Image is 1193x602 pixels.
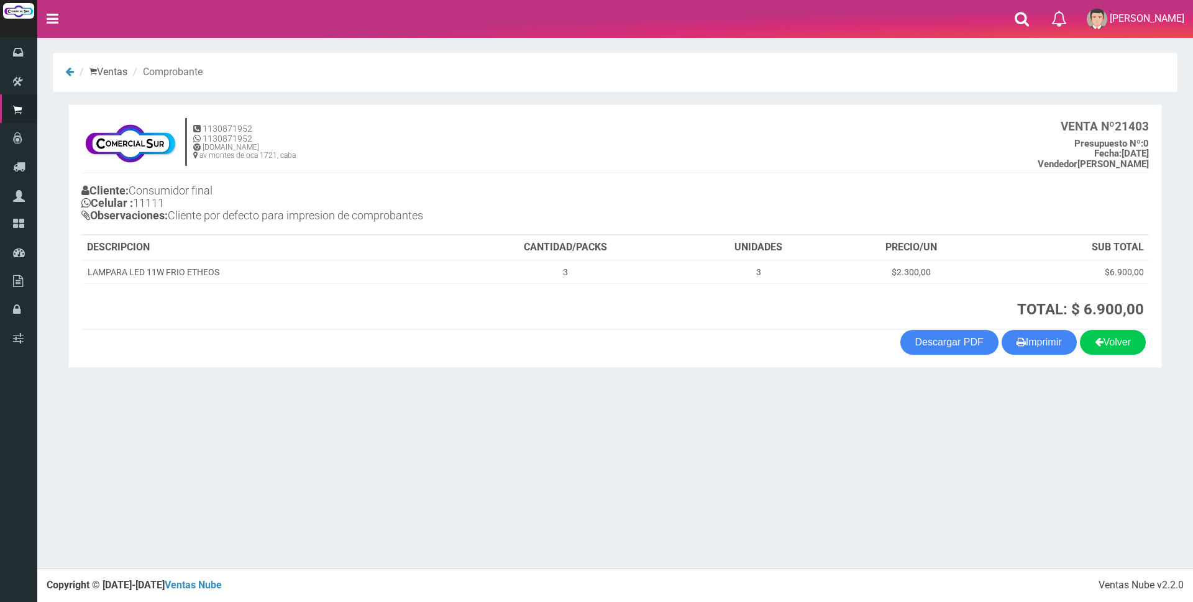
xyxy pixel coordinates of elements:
a: Volver [1080,330,1146,355]
span: [PERSON_NAME] [1110,12,1184,24]
strong: Presupuesto Nº: [1074,138,1143,149]
td: LAMPARA LED 11W FRIO ETHEOS [82,260,446,284]
h6: [DOMAIN_NAME] av montes de oca 1721, caba [193,144,296,160]
div: Ventas Nube v2.2.0 [1099,578,1184,593]
li: Ventas [76,65,127,80]
h4: Consumidor final 11111 Cliente por defecto para impresion de comprobantes [81,181,615,227]
a: Descargar PDF [900,330,999,355]
td: $2.300,00 [833,260,990,284]
b: [DATE] [1094,148,1149,159]
b: Observaciones: [81,209,168,222]
li: Comprobante [130,65,203,80]
h5: 1130871952 1130871952 [193,124,296,144]
b: 21403 [1061,119,1149,134]
strong: Copyright © [DATE]-[DATE] [47,579,222,591]
th: PRECIO/UN [833,235,990,260]
b: Cliente: [81,184,129,197]
th: DESCRIPCION [82,235,446,260]
strong: TOTAL: $ 6.900,00 [1017,301,1144,318]
th: CANTIDAD/PACKS [446,235,685,260]
th: UNIDADES [685,235,833,260]
td: 3 [446,260,685,284]
td: 3 [685,260,833,284]
img: f695dc5f3a855ddc19300c990e0c55a2.jpg [81,117,179,167]
b: Celular : [81,196,133,209]
th: SUB TOTAL [990,235,1149,260]
img: User Image [1087,9,1107,29]
td: $6.900,00 [990,260,1149,284]
a: Ventas Nube [165,579,222,591]
button: Imprimir [1002,330,1077,355]
img: Logo grande [3,3,34,19]
strong: VENTA Nº [1061,119,1115,134]
b: 0 [1074,138,1149,149]
strong: Fecha: [1094,148,1122,159]
b: [PERSON_NAME] [1038,158,1149,170]
strong: Vendedor [1038,158,1077,170]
